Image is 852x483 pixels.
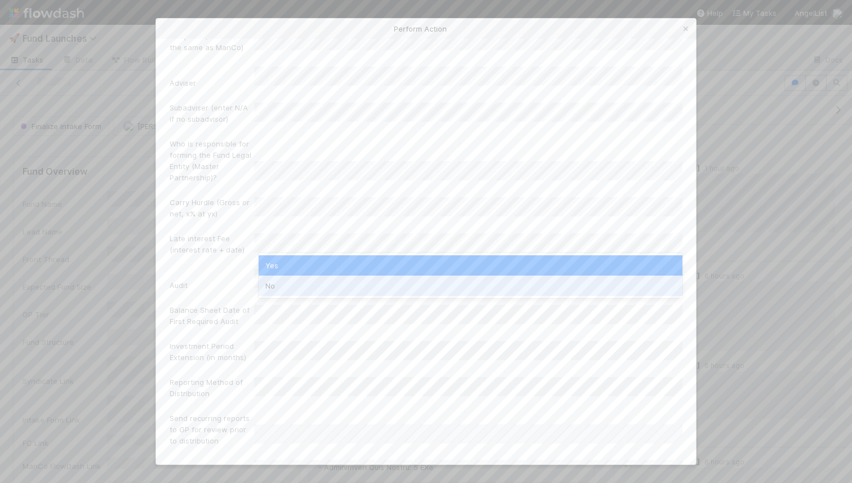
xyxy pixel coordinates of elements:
[259,276,682,296] div: No
[170,77,196,88] label: Adviser
[170,304,254,327] label: Balance Sheet Date of First Required Audit
[156,19,696,39] div: Perform Action
[170,102,254,125] label: Subadviser (enter N/A if no subadvisor)
[170,340,254,363] label: Investment Period Extension (in months)
[170,413,254,446] label: Send recurring reports to GP for review prior to distribution
[170,197,254,219] label: Carry Hurdle (Gross or net, x% at yx)
[170,138,254,183] label: Who is responsible for forming the Fund Legal Entity (Master Partnership)?
[170,280,188,291] label: Audit
[170,376,254,399] label: Reporting Method of Distribution
[170,233,254,255] label: Late interest Fee (interest rate + date)
[259,255,682,276] div: Yes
